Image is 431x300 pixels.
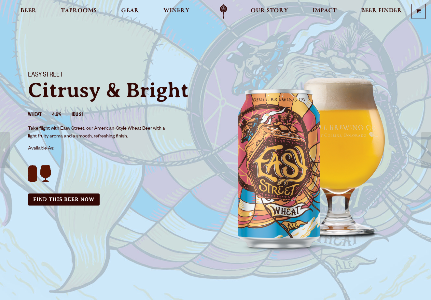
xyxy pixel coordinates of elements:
h1: Easy Street [28,71,208,80]
a: Beer [16,4,41,19]
span: Taprooms [61,8,97,13]
span: Beer Finder [361,8,402,13]
p: Available As: [28,145,208,153]
span: Beer [21,8,36,13]
p: Citrusy & Bright [28,80,208,101]
a: Our Story [246,4,292,19]
li: IBU 21 [72,111,93,120]
a: Beer Finder [357,4,406,19]
span: Impact [313,8,337,13]
a: Gear [117,4,143,19]
span: Our Story [251,8,288,13]
a: Find this Beer Now [28,193,100,206]
li: Wheat [28,111,52,120]
a: Odell Home [211,4,236,19]
img: Easy Street Wheat [215,64,411,259]
li: 4.6% [52,111,72,120]
a: Winery [159,4,194,19]
span: Winery [163,8,189,13]
a: Impact [308,4,341,19]
a: Taprooms [57,4,101,19]
span: Gear [121,8,139,13]
span: Take flight with Easy Street, our American-Style Wheat Beer with a light fruity aroma and a smoot... [28,126,165,139]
